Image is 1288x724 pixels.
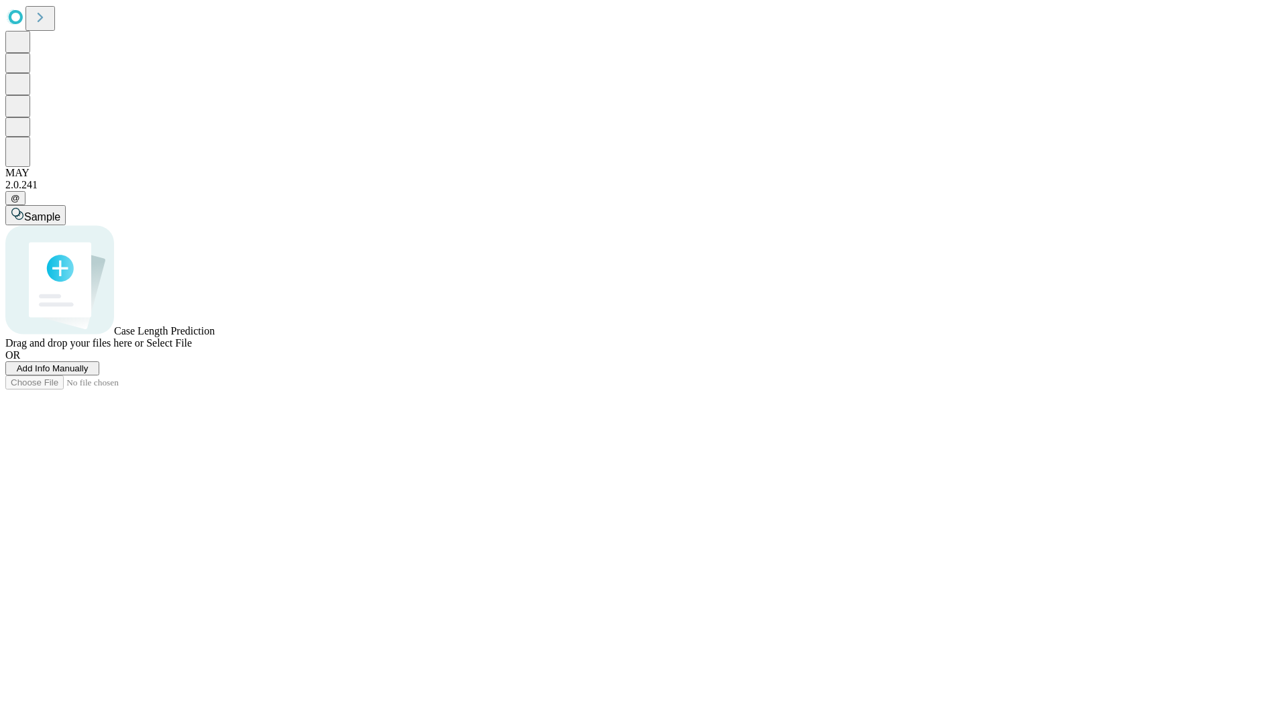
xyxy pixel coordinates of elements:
span: Drag and drop your files here or [5,337,144,349]
button: @ [5,191,25,205]
span: Sample [24,211,60,223]
span: Case Length Prediction [114,325,215,337]
div: MAY [5,167,1283,179]
span: OR [5,349,20,361]
button: Add Info Manually [5,361,99,375]
div: 2.0.241 [5,179,1283,191]
span: Select File [146,337,192,349]
button: Sample [5,205,66,225]
span: Add Info Manually [17,363,89,373]
span: @ [11,193,20,203]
